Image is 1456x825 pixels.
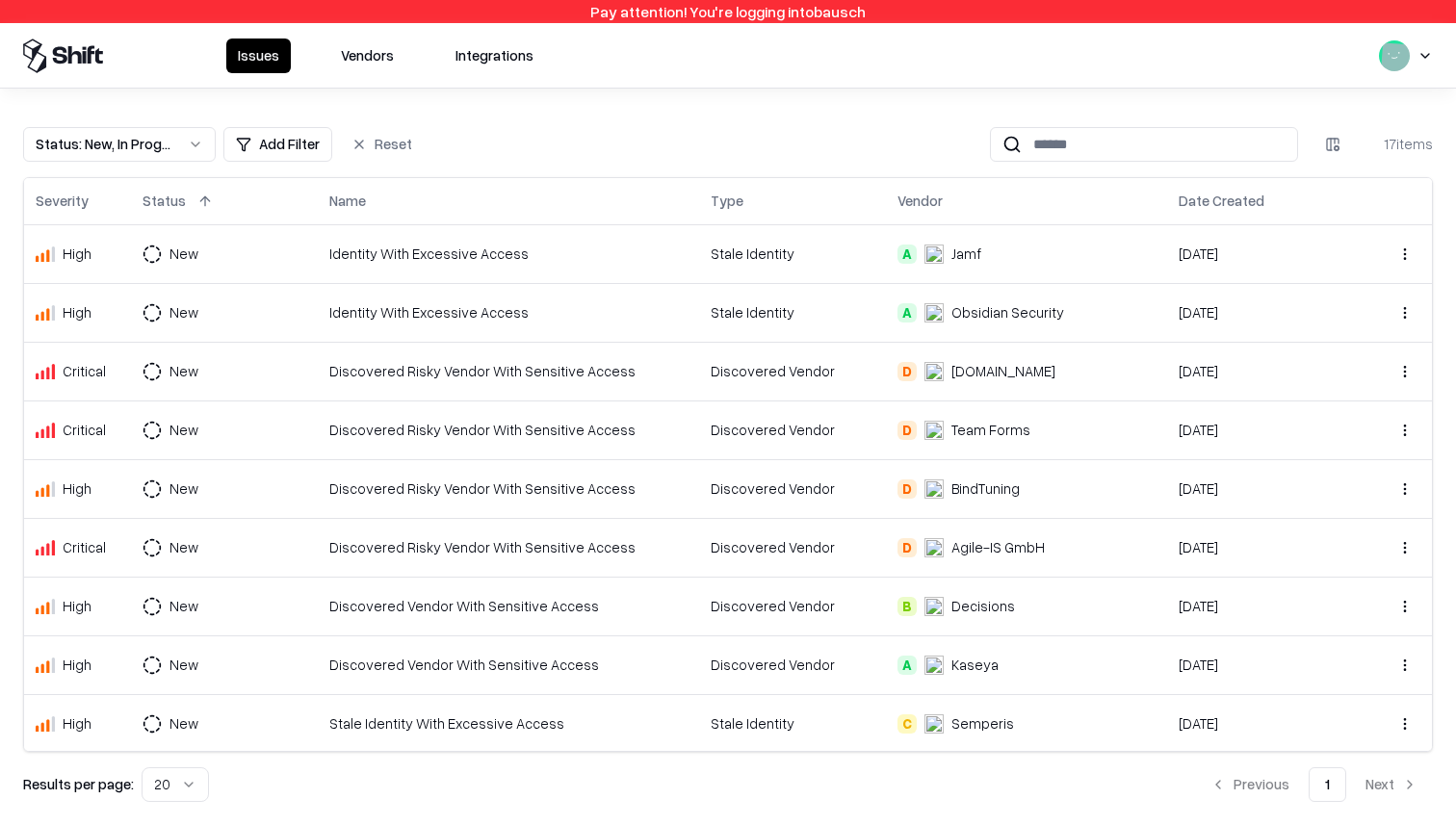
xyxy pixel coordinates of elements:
[169,244,198,264] div: New
[223,127,332,162] button: Add Filter
[63,420,106,440] div: Critical
[329,596,688,616] div: Discovered Vendor With Sensitive Access
[63,361,106,381] div: Critical
[329,39,405,73] button: Vendors
[169,478,198,499] div: New
[329,655,688,675] div: Discovered Vendor With Sensitive Access
[897,303,917,322] div: A
[951,244,981,264] div: Jamf
[924,656,944,675] img: Kaseya
[711,655,873,675] div: Discovered Vendor
[711,361,873,381] div: Discovered Vendor
[711,478,873,499] div: Discovered Vendor
[1195,767,1433,802] nav: pagination
[23,774,134,794] p: Results per page:
[340,127,424,162] button: Reset
[63,244,91,264] div: High
[63,478,91,499] div: High
[897,191,943,211] div: Vendor
[897,597,917,616] div: B
[924,538,944,557] img: Agile-IS GmbH
[143,413,233,448] button: New
[329,713,688,734] div: Stale Identity With Excessive Access
[951,420,1030,440] div: Team Forms
[951,302,1064,322] div: Obsidian Security
[36,191,89,211] div: Severity
[1309,767,1346,802] button: 1
[1356,134,1433,154] div: 17 items
[63,537,106,557] div: Critical
[169,420,198,440] div: New
[329,537,688,557] div: Discovered Risky Vendor With Sensitive Access
[169,596,198,616] div: New
[1179,244,1344,264] div: [DATE]
[897,421,917,440] div: D
[329,361,688,381] div: Discovered Risky Vendor With Sensitive Access
[711,537,873,557] div: Discovered Vendor
[711,596,873,616] div: Discovered Vendor
[924,303,944,322] img: Obsidian Security
[143,707,233,741] button: New
[924,362,944,381] img: Draw.io
[1179,361,1344,381] div: [DATE]
[951,537,1045,557] div: Agile-IS GmbH
[951,713,1014,734] div: Semperis
[951,361,1055,381] div: [DOMAIN_NAME]
[924,245,944,264] img: Jamf
[143,191,186,211] div: Status
[329,191,366,211] div: Name
[924,597,944,616] img: Decisions
[897,538,917,557] div: D
[169,655,198,675] div: New
[951,596,1015,616] div: Decisions
[897,362,917,381] div: D
[1179,302,1344,322] div: [DATE]
[329,244,688,264] div: Identity With Excessive Access
[143,354,233,389] button: New
[226,39,291,73] button: Issues
[924,479,944,499] img: BindTuning
[329,420,688,440] div: Discovered Risky Vendor With Sensitive Access
[63,302,91,322] div: High
[36,134,172,154] div: Status : New, In Progress
[63,655,91,675] div: High
[897,245,917,264] div: A
[143,648,233,683] button: New
[169,302,198,322] div: New
[143,472,233,506] button: New
[711,302,873,322] div: Stale Identity
[169,537,198,557] div: New
[924,421,944,440] img: Team Forms
[711,191,743,211] div: Type
[143,530,233,565] button: New
[1179,713,1344,734] div: [DATE]
[169,361,198,381] div: New
[143,589,233,624] button: New
[1179,478,1344,499] div: [DATE]
[951,478,1020,499] div: BindTuning
[951,655,999,675] div: Kaseya
[711,420,873,440] div: Discovered Vendor
[63,713,91,734] div: High
[329,302,688,322] div: Identity With Excessive Access
[897,656,917,675] div: A
[143,237,233,271] button: New
[169,713,198,734] div: New
[1179,596,1344,616] div: [DATE]
[1179,191,1264,211] div: Date Created
[711,713,873,734] div: Stale Identity
[143,296,233,330] button: New
[1179,655,1344,675] div: [DATE]
[329,478,688,499] div: Discovered Risky Vendor With Sensitive Access
[1179,537,1344,557] div: [DATE]
[897,479,917,499] div: D
[1179,420,1344,440] div: [DATE]
[63,596,91,616] div: High
[897,714,917,734] div: C
[711,244,873,264] div: Stale Identity
[444,39,545,73] button: Integrations
[924,714,944,734] img: Semperis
